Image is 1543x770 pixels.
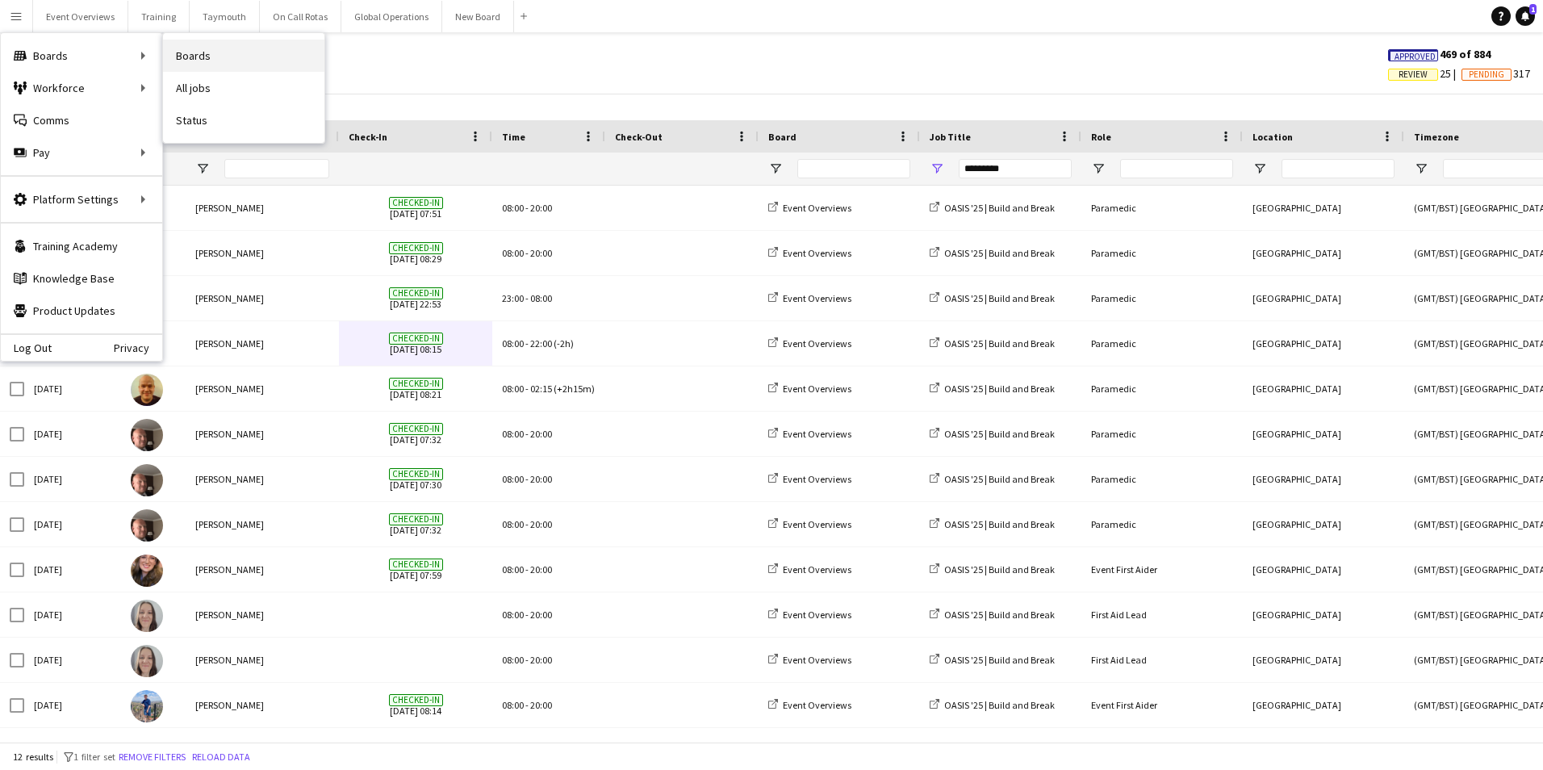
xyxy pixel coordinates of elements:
[1,40,162,72] div: Boards
[502,337,524,349] span: 08:00
[186,683,339,727] div: [PERSON_NAME]
[944,202,1055,214] span: OASIS '25 | Build and Break
[930,337,1055,349] a: OASIS '25 | Build and Break
[930,473,1055,485] a: OASIS '25 | Build and Break
[186,321,339,366] div: [PERSON_NAME]
[930,161,944,176] button: Open Filter Menu
[930,654,1055,666] a: OASIS '25 | Build and Break
[389,513,443,525] span: Checked-in
[1081,638,1243,682] div: First Aid Lead
[442,1,514,32] button: New Board
[944,609,1055,621] span: OASIS '25 | Build and Break
[1081,412,1243,456] div: Paramedic
[525,518,529,530] span: -
[525,699,529,711] span: -
[1414,161,1428,176] button: Open Filter Menu
[502,609,524,621] span: 08:00
[502,202,524,214] span: 08:00
[131,374,163,406] img: James Cursiter
[502,292,524,304] span: 23:00
[783,247,851,259] span: Event Overviews
[1,136,162,169] div: Pay
[530,337,552,349] span: 22:00
[349,457,483,501] span: [DATE] 07:30
[944,473,1055,485] span: OASIS '25 | Build and Break
[1081,276,1243,320] div: Paramedic
[959,159,1072,178] input: Job Title Filter Input
[1243,366,1404,411] div: [GEOGRAPHIC_DATA]
[186,412,339,456] div: [PERSON_NAME]
[783,654,851,666] span: Event Overviews
[389,242,443,254] span: Checked-in
[349,131,387,143] span: Check-In
[502,563,524,575] span: 08:00
[930,383,1055,395] a: OASIS '25 | Build and Break
[1243,638,1404,682] div: [GEOGRAPHIC_DATA]
[502,518,524,530] span: 08:00
[1,230,162,262] a: Training Academy
[1091,131,1111,143] span: Role
[115,748,189,766] button: Remove filters
[349,547,483,592] span: [DATE] 07:59
[186,638,339,682] div: [PERSON_NAME]
[783,699,851,711] span: Event Overviews
[73,751,115,763] span: 1 filter set
[189,748,253,766] button: Reload data
[131,419,163,451] img: Keiran Bellis
[389,197,443,209] span: Checked-in
[1399,69,1428,80] span: Review
[349,412,483,456] span: [DATE] 07:32
[930,699,1055,711] a: OASIS '25 | Build and Break
[1081,592,1243,637] div: First Aid Lead
[131,509,163,542] img: Keiran Bellis
[525,383,529,395] span: -
[768,699,851,711] a: Event Overviews
[186,366,339,411] div: [PERSON_NAME]
[530,202,552,214] span: 20:00
[930,202,1055,214] a: OASIS '25 | Build and Break
[1243,457,1404,501] div: [GEOGRAPHIC_DATA]
[1395,52,1436,62] span: Approved
[131,464,163,496] img: Keiran Bellis
[783,518,851,530] span: Event Overviews
[33,1,128,32] button: Event Overviews
[389,423,443,435] span: Checked-in
[525,292,529,304] span: -
[783,563,851,575] span: Event Overviews
[1081,502,1243,546] div: Paramedic
[1,295,162,327] a: Product Updates
[190,1,260,32] button: Taymouth
[525,337,529,349] span: -
[349,231,483,275] span: [DATE] 08:29
[530,518,552,530] span: 20:00
[1516,6,1535,26] a: 1
[930,563,1055,575] a: OASIS '25 | Build and Break
[530,654,552,666] span: 20:00
[1243,502,1404,546] div: [GEOGRAPHIC_DATA]
[930,428,1055,440] a: OASIS '25 | Build and Break
[930,609,1055,621] a: OASIS '25 | Build and Break
[1,104,162,136] a: Comms
[349,276,483,320] span: [DATE] 22:53
[768,609,851,621] a: Event Overviews
[1081,231,1243,275] div: Paramedic
[389,378,443,390] span: Checked-in
[24,592,121,637] div: [DATE]
[525,247,529,259] span: -
[530,292,552,304] span: 08:00
[349,683,483,727] span: [DATE] 08:14
[24,366,121,411] div: [DATE]
[1243,547,1404,592] div: [GEOGRAPHIC_DATA]
[944,337,1055,349] span: OASIS '25 | Build and Break
[768,428,851,440] a: Event Overviews
[114,341,162,354] a: Privacy
[944,383,1055,395] span: OASIS '25 | Build and Break
[1081,547,1243,592] div: Event First Aider
[944,247,1055,259] span: OASIS '25 | Build and Break
[797,159,910,178] input: Board Filter Input
[1,72,162,104] div: Workforce
[186,457,339,501] div: [PERSON_NAME]
[502,247,524,259] span: 08:00
[186,186,339,230] div: [PERSON_NAME]
[163,72,324,104] a: All jobs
